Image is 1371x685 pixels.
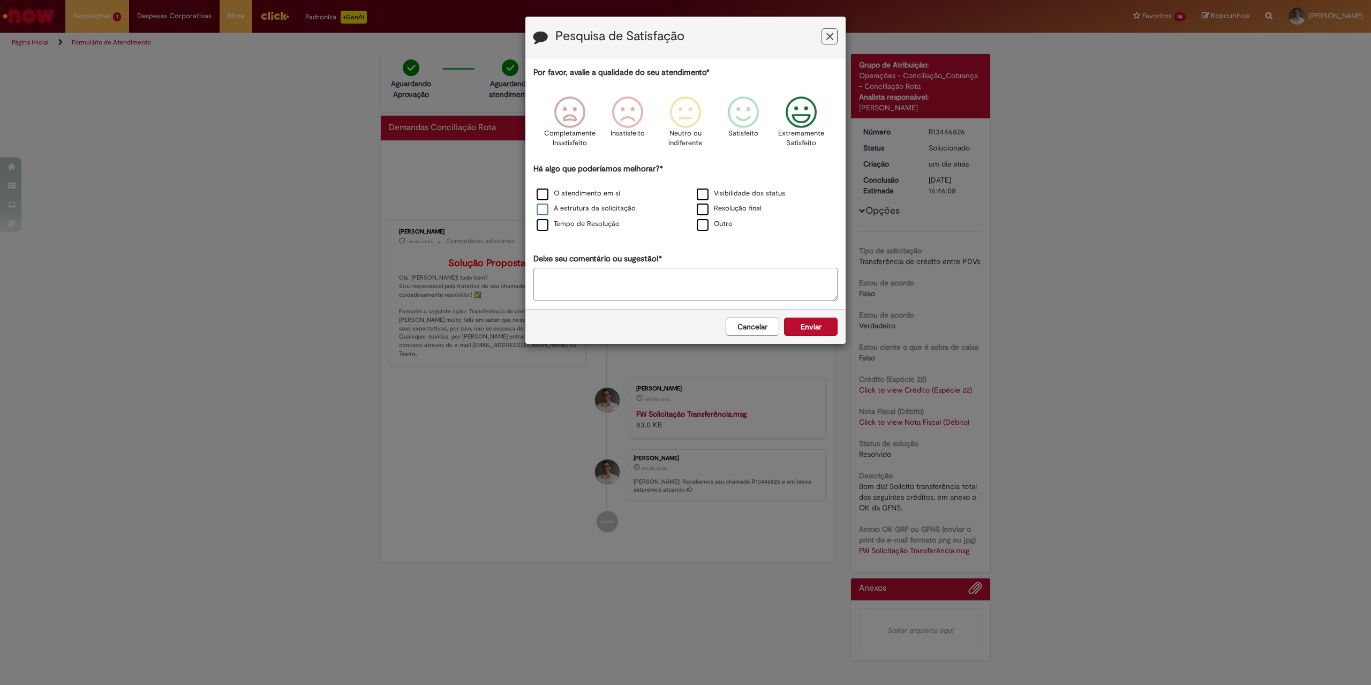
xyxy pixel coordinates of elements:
button: Enviar [784,318,838,336]
label: Outro [697,219,733,229]
div: Completamente Insatisfeito [542,88,597,162]
p: Neutro ou indiferente [666,129,705,148]
label: Tempo de Resolução [537,219,620,229]
label: Pesquisa de Satisfação [555,29,684,43]
div: Neutro ou indiferente [658,88,713,162]
label: A estrutura da solicitação [537,204,636,214]
div: Satisfeito [716,88,771,162]
label: Resolução final [697,204,762,214]
p: Insatisfeito [611,129,645,139]
div: Há algo que poderíamos melhorar?* [533,163,838,232]
p: Extremamente Satisfeito [778,129,824,148]
div: Insatisfeito [600,88,655,162]
label: Visibilidade dos status [697,189,785,199]
p: Satisfeito [728,129,758,139]
div: Extremamente Satisfeito [774,88,828,162]
label: Por favor, avalie a qualidade do seu atendimento* [533,67,710,78]
button: Cancelar [726,318,779,336]
label: Deixe seu comentário ou sugestão!* [533,253,662,265]
label: O atendimento em si [537,189,620,199]
p: Completamente Insatisfeito [544,129,596,148]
